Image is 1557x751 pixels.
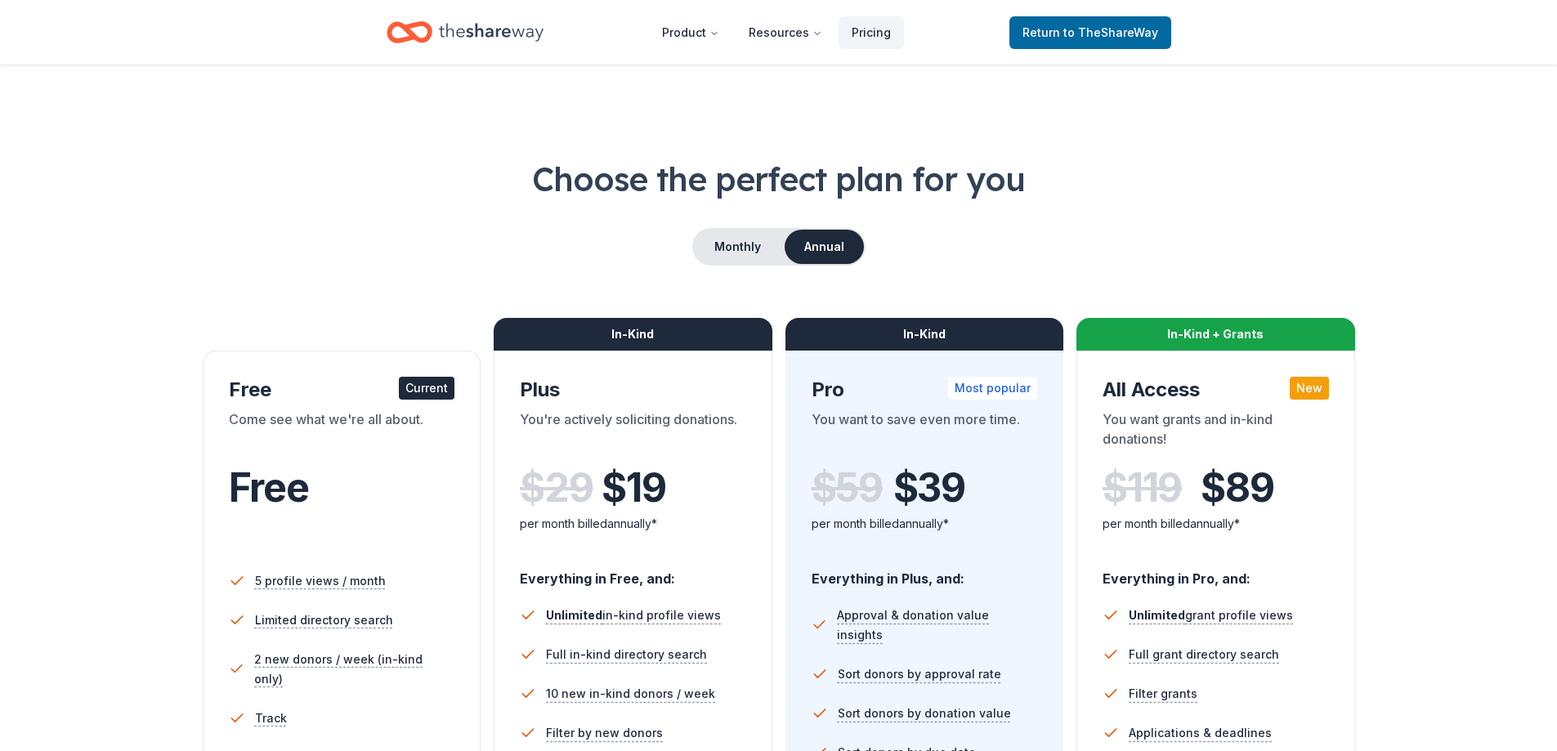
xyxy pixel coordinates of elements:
[1076,318,1355,351] div: In-Kind + Grants
[812,377,1038,403] div: Pro
[546,608,602,622] span: Unlimited
[602,465,665,511] span: $ 19
[520,514,746,534] div: per month billed annually*
[1103,514,1329,534] div: per month billed annually*
[812,514,1038,534] div: per month billed annually*
[546,608,721,622] span: in-kind profile views
[1129,608,1293,622] span: grant profile views
[520,377,746,403] div: Plus
[948,377,1037,400] div: Most popular
[1129,608,1185,622] span: Unlimited
[785,230,864,264] button: Annual
[893,465,965,511] span: $ 39
[1290,377,1329,400] div: New
[254,650,454,689] span: 2 new donors / week (in-kind only)
[229,409,455,455] div: Come see what we're all about.
[1129,684,1197,704] span: Filter grants
[546,645,707,664] span: Full in-kind directory search
[837,606,1037,645] span: Approval & donation value insights
[812,409,1038,455] div: You want to save even more time.
[812,555,1038,589] div: Everything in Plus, and:
[399,377,454,400] div: Current
[255,610,393,630] span: Limited directory search
[1063,25,1158,39] span: to TheShareWay
[649,16,732,49] button: Product
[649,13,904,51] nav: Main
[839,16,904,49] a: Pricing
[1022,23,1158,42] span: Return
[1103,377,1329,403] div: All Access
[546,684,715,704] span: 10 new in-kind donors / week
[1201,465,1273,511] span: $ 89
[229,377,455,403] div: Free
[1103,555,1329,589] div: Everything in Pro, and:
[520,555,746,589] div: Everything in Free, and:
[229,463,309,512] span: Free
[736,16,835,49] button: Resources
[546,723,663,743] span: Filter by new donors
[1129,645,1279,664] span: Full grant directory search
[494,318,772,351] div: In-Kind
[838,704,1011,723] span: Sort donors by donation value
[1103,409,1329,455] div: You want grants and in-kind donations!
[785,318,1064,351] div: In-Kind
[387,13,544,51] a: Home
[255,571,386,591] span: 5 profile views / month
[65,156,1492,202] h1: Choose the perfect plan for you
[1129,723,1272,743] span: Applications & deadlines
[694,230,781,264] button: Monthly
[838,664,1001,684] span: Sort donors by approval rate
[255,709,287,728] span: Track
[1009,16,1171,49] a: Returnto TheShareWay
[520,409,746,455] div: You're actively soliciting donations.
